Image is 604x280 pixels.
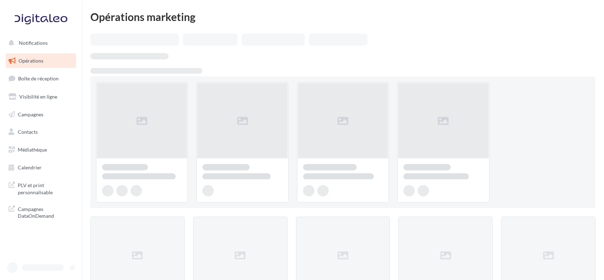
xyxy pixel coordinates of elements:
a: Boîte de réception [4,71,78,86]
a: Opérations [4,53,78,68]
span: Campagnes DataOnDemand [18,204,73,220]
a: Visibilité en ligne [4,89,78,104]
span: Opérations [18,58,43,64]
a: Calendrier [4,160,78,175]
a: Contacts [4,125,78,139]
span: Contacts [18,129,38,135]
span: Campagnes [18,111,43,117]
span: Médiathèque [18,147,47,153]
a: Campagnes DataOnDemand [4,201,78,222]
a: Campagnes [4,107,78,122]
span: Visibilité en ligne [19,94,57,100]
button: Notifications [4,36,75,51]
span: Calendrier [18,164,42,170]
div: Opérations marketing [90,11,595,22]
span: PLV et print personnalisable [18,180,73,196]
span: Boîte de réception [18,75,59,81]
span: Notifications [19,40,48,46]
a: Médiathèque [4,142,78,157]
a: PLV et print personnalisable [4,178,78,199]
